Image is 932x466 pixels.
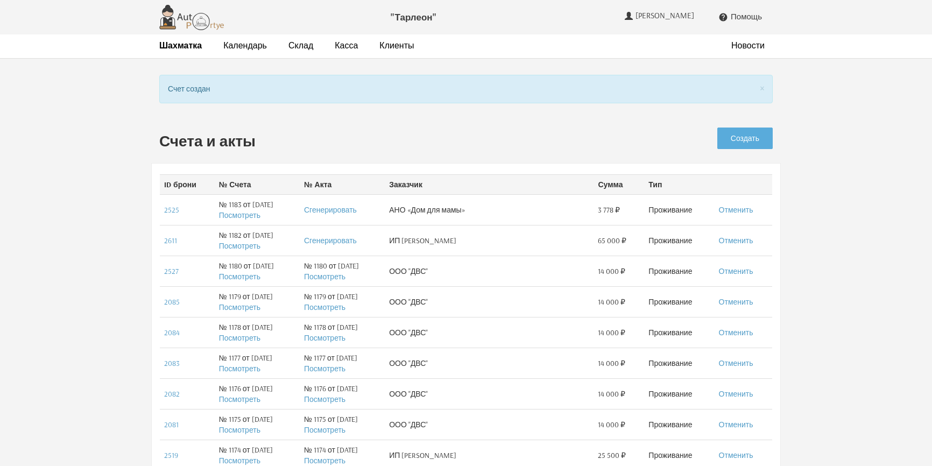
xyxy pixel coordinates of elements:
td: Проживание [644,348,714,378]
span: 14 000 ₽ [598,389,625,399]
th: № Акта [300,174,385,194]
a: Отменить [719,236,753,245]
th: № Счета [215,174,300,194]
a: Посмотреть [304,425,345,435]
span: 65 000 ₽ [598,235,626,246]
td: Проживание [644,256,714,286]
a: Отменить [719,205,753,215]
td: № 1176 от [DATE] [215,378,300,409]
td: № 1175 от [DATE] [215,409,300,440]
td: ООО "ДВС" [385,286,594,317]
a: Отменить [719,450,753,460]
td: № 1175 от [DATE] [300,409,385,440]
a: Создать [717,128,773,149]
span: 14 000 ₽ [598,327,625,338]
a: Отменить [719,389,753,399]
i:  [718,12,728,22]
a: Посмотреть [304,272,345,281]
td: № 1176 от [DATE] [300,378,385,409]
td: № 1177 от [DATE] [300,348,385,378]
td: № 1178 от [DATE] [215,317,300,348]
a: 2083 [164,358,180,368]
td: № 1179 от [DATE] [215,286,300,317]
span: 14 000 ₽ [598,358,625,369]
a: Посмотреть [304,364,345,373]
a: 2527 [164,266,179,276]
span: 14 000 ₽ [598,266,625,277]
a: Посмотреть [304,456,345,465]
td: № 1179 от [DATE] [300,286,385,317]
a: Новости [731,40,765,51]
td: № 1182 от [DATE] [215,225,300,256]
a: Посмотреть [304,394,345,404]
td: ООО "ДВС" [385,378,594,409]
th: ID брони [160,174,215,194]
a: Посмотреть [219,241,260,251]
a: Посмотреть [304,302,345,312]
span: 25 500 ₽ [598,450,626,461]
td: ИП [PERSON_NAME] [385,225,594,256]
span: 14 000 ₽ [598,419,625,430]
a: 2519 [164,450,178,460]
td: АНО «Дом для мамы» [385,194,594,225]
a: Посмотреть [219,394,260,404]
a: Отменить [719,358,753,368]
a: Посмотреть [304,333,345,343]
a: Посмотреть [219,364,260,373]
h2: Счета и акты [159,133,616,150]
a: Посмотреть [219,210,260,220]
span: Помощь [731,12,762,22]
td: Проживание [644,286,714,317]
td: № 1177 от [DATE] [215,348,300,378]
a: Календарь [223,40,267,51]
a: Клиенты [379,40,414,51]
a: Посмотреть [219,272,260,281]
a: Посмотреть [219,302,260,312]
td: ООО "ДВС" [385,317,594,348]
th: Тип [644,174,714,194]
a: Посмотреть [219,425,260,435]
a: Шахматка [159,40,202,51]
td: ООО "ДВС" [385,348,594,378]
td: Проживание [644,378,714,409]
div: Счет создан [159,75,773,103]
td: ООО "ДВС" [385,256,594,286]
a: Отменить [719,266,753,276]
a: Сгенерировать [304,205,357,215]
a: Посмотреть [219,333,260,343]
a: Отменить [719,328,753,337]
a: Касса [335,40,358,51]
a: 2525 [164,205,179,215]
a: 2085 [164,297,180,307]
span: × [760,81,765,95]
td: № 1183 от [DATE] [215,194,300,225]
td: № 1180 от [DATE] [215,256,300,286]
span: 14 000 ₽ [598,296,625,307]
a: Отменить [719,297,753,307]
td: Проживание [644,409,714,440]
a: Склад [288,40,313,51]
td: ООО "ДВС" [385,409,594,440]
a: 2082 [164,389,180,399]
td: Проживание [644,317,714,348]
a: Сгенерировать [304,236,357,245]
a: Посмотреть [219,456,260,465]
a: 2084 [164,328,180,337]
a: 2611 [164,236,177,245]
td: № 1178 от [DATE] [300,317,385,348]
td: Проживание [644,225,714,256]
td: Проживание [644,194,714,225]
td: № 1180 от [DATE] [300,256,385,286]
th: Заказчик [385,174,594,194]
th: Сумма [594,174,644,194]
span: 3 778 ₽ [598,204,620,215]
button: Close [760,82,765,94]
span: [PERSON_NAME] [636,11,697,20]
a: Отменить [719,420,753,429]
a: 2081 [164,420,179,429]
